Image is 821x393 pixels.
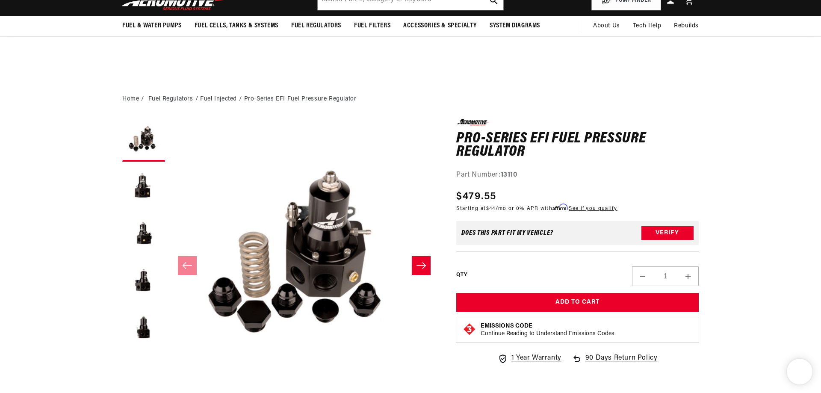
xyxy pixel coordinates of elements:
label: QTY [456,272,467,279]
button: Load image 4 in gallery view [122,260,165,303]
span: Fuel & Water Pumps [122,21,182,30]
button: Load image 5 in gallery view [122,307,165,350]
button: Verify [641,226,694,240]
span: Fuel Cells, Tanks & Systems [195,21,278,30]
summary: Accessories & Specialty [397,16,483,36]
span: Accessories & Specialty [403,21,477,30]
span: Rebuilds [674,21,699,31]
a: 1 Year Warranty [498,353,561,364]
a: Home [122,95,139,104]
summary: Tech Help [626,16,667,36]
a: About Us [587,16,626,36]
span: System Diagrams [490,21,540,30]
strong: 13110 [501,171,517,178]
button: Load image 1 in gallery view [122,119,165,162]
span: Fuel Regulators [291,21,341,30]
span: About Us [593,23,620,29]
button: Add to Cart [456,293,699,312]
summary: Fuel & Water Pumps [116,16,188,36]
p: Continue Reading to Understand Emissions Codes [481,330,614,338]
span: $479.55 [456,189,496,204]
span: $44 [486,206,496,211]
span: Affirm [552,204,567,210]
button: Emissions CodeContinue Reading to Understand Emissions Codes [481,322,614,338]
button: Slide right [412,256,431,275]
strong: Emissions Code [481,323,532,329]
summary: System Diagrams [483,16,546,36]
summary: Fuel Filters [348,16,397,36]
summary: Fuel Regulators [285,16,348,36]
button: Slide left [178,256,197,275]
button: Load image 3 in gallery view [122,213,165,256]
h1: Pro-Series EFI Fuel Pressure Regulator [456,132,699,159]
nav: breadcrumbs [122,95,699,104]
span: Fuel Filters [354,21,390,30]
summary: Fuel Cells, Tanks & Systems [188,16,285,36]
span: 1 Year Warranty [511,353,561,364]
div: Does This part fit My vehicle? [461,230,553,236]
summary: Rebuilds [667,16,705,36]
p: Starting at /mo or 0% APR with . [456,204,617,213]
span: Tech Help [633,21,661,31]
li: Pro-Series EFI Fuel Pressure Regulator [244,95,357,104]
div: Part Number: [456,170,699,181]
span: 90 Days Return Policy [585,353,658,372]
a: 90 Days Return Policy [572,353,658,372]
img: Emissions code [463,322,476,336]
button: Load image 2 in gallery view [122,166,165,209]
li: Fuel Injected [200,95,244,104]
li: Fuel Regulators [148,95,201,104]
a: See if you qualify - Learn more about Affirm Financing (opens in modal) [569,206,617,211]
